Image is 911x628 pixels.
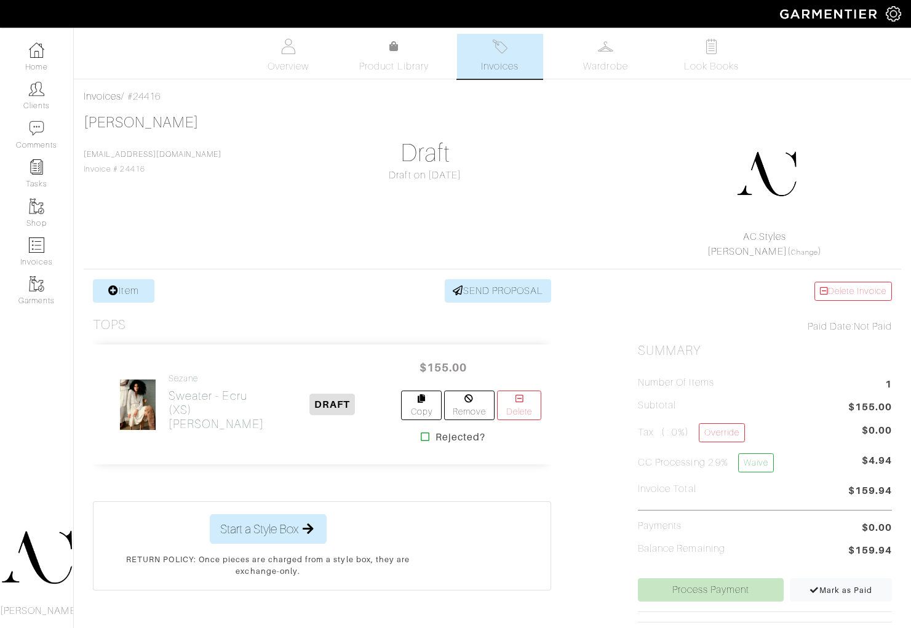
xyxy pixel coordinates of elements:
a: Change [791,248,818,256]
a: Sezane Sweater - Ecru (XS)[PERSON_NAME] [169,373,264,431]
img: todo-9ac3debb85659649dc8f770b8b6100bb5dab4b48dedcbae339e5042a72dfd3cc.svg [704,39,719,54]
img: gear-icon-white-bd11855cb880d31180b6d7d6211b90ccbf57a29d726f0c71d8c61bd08dd39cc2.png [886,6,901,22]
a: SEND PROPOSAL [445,279,552,303]
span: $159.94 [848,483,892,500]
img: garmentier-logo-header-white-b43fb05a5012e4ada735d5af1a66efaba907eab6374d6393d1fbf88cb4ef424d.png [774,3,886,25]
img: reminder-icon-8004d30b9f0a5d33ae49ab947aed9ed385cf756f9e5892f1edd6e32f2345188e.png [29,159,44,175]
span: $155.00 [406,354,480,381]
strong: Rejected? [436,430,485,445]
span: Invoice # 24416 [84,150,221,173]
span: Product Library [359,59,429,74]
a: [PERSON_NAME] [84,114,199,130]
h5: Invoice Total [638,483,696,495]
span: Wardrobe [583,59,627,74]
h3: Tops [93,317,126,333]
h5: Balance Remaining [638,543,725,555]
img: DupYt8CPKc6sZyAt3svX5Z74.png [736,143,797,205]
span: Start a Style Box [220,520,298,538]
a: Invoices [457,34,543,79]
a: [EMAIL_ADDRESS][DOMAIN_NAME] [84,150,221,159]
h5: Tax ( : 0%) [638,423,745,442]
a: Mark as Paid [790,578,892,602]
a: Delete Invoice [814,282,892,301]
h5: Subtotal [638,400,676,411]
span: Invoices [481,59,519,74]
span: $0.00 [862,520,892,535]
a: Product Library [351,39,437,74]
img: orders-27d20c2124de7fd6de4e0e44c1d41de31381a507db9b33961299e4e07d508b8c.svg [492,39,507,54]
span: 1 [885,377,892,394]
span: $159.94 [848,543,892,560]
span: Paid Date: [808,321,854,332]
h5: CC Processing 2.9% [638,453,774,472]
h5: Number of Items [638,377,714,389]
div: / #24416 [84,89,901,104]
h2: Summary [638,343,892,359]
img: garments-icon-b7da505a4dc4fd61783c78ac3ca0ef83fa9d6f193b1c9dc38574b1d14d53ca28.png [29,276,44,292]
span: $4.94 [862,453,892,477]
a: Delete [497,391,541,420]
a: Overview [245,34,332,79]
a: Item [93,279,154,303]
img: FJBV4SbmE4gj3bxHHCZm6B8Q [119,379,157,431]
img: garments-icon-b7da505a4dc4fd61783c78ac3ca0ef83fa9d6f193b1c9dc38574b1d14d53ca28.png [29,199,44,214]
img: wardrobe-487a4870c1b7c33e795ec22d11cfc2ed9d08956e64fb3008fe2437562e282088.svg [598,39,613,54]
a: Copy [401,391,442,420]
h5: Payments [638,520,682,532]
img: clients-icon-6bae9207a08558b7cb47a8932f037763ab4055f8c8b6bfacd5dc20c3e0201464.png [29,81,44,97]
img: basicinfo-40fd8af6dae0f16599ec9e87c0ef1c0a1fdea2edbe929e3d69a839185d80c458.svg [280,39,296,54]
a: Process Payment [638,578,784,602]
span: Look Books [684,59,739,74]
h1: Draft [298,138,552,168]
span: $0.00 [862,423,892,438]
a: [PERSON_NAME] [707,246,787,257]
p: RETURN POLICY: Once pieces are charged from a style box, they are exchange-only. [116,554,420,577]
span: Overview [268,59,309,74]
a: Look Books [669,34,755,79]
span: DRAFT [309,394,354,415]
a: Invoices [84,91,121,102]
a: Wardrobe [563,34,649,79]
div: ( ) [643,229,886,259]
div: Not Paid [638,319,892,334]
h2: Sweater - Ecru (XS) [PERSON_NAME] [169,389,264,431]
button: Start a Style Box [210,514,327,544]
div: Draft on [DATE] [298,168,552,183]
a: AC.Styles [743,231,786,242]
a: Override [699,423,745,442]
h4: Sezane [169,373,264,384]
span: Mark as Paid [810,586,873,595]
img: dashboard-icon-dbcd8f5a0b271acd01030246c82b418ddd0df26cd7fceb0bd07c9910d44c42f6.png [29,42,44,58]
img: orders-icon-0abe47150d42831381b5fb84f609e132dff9fe21cb692f30cb5eec754e2cba89.png [29,237,44,253]
span: $155.00 [848,400,892,416]
img: comment-icon-a0a6a9ef722e966f86d9cbdc48e553b5cf19dbc54f86b18d962a5391bc8f6eb6.png [29,121,44,136]
a: Remove [444,391,495,420]
a: Waive [738,453,774,472]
